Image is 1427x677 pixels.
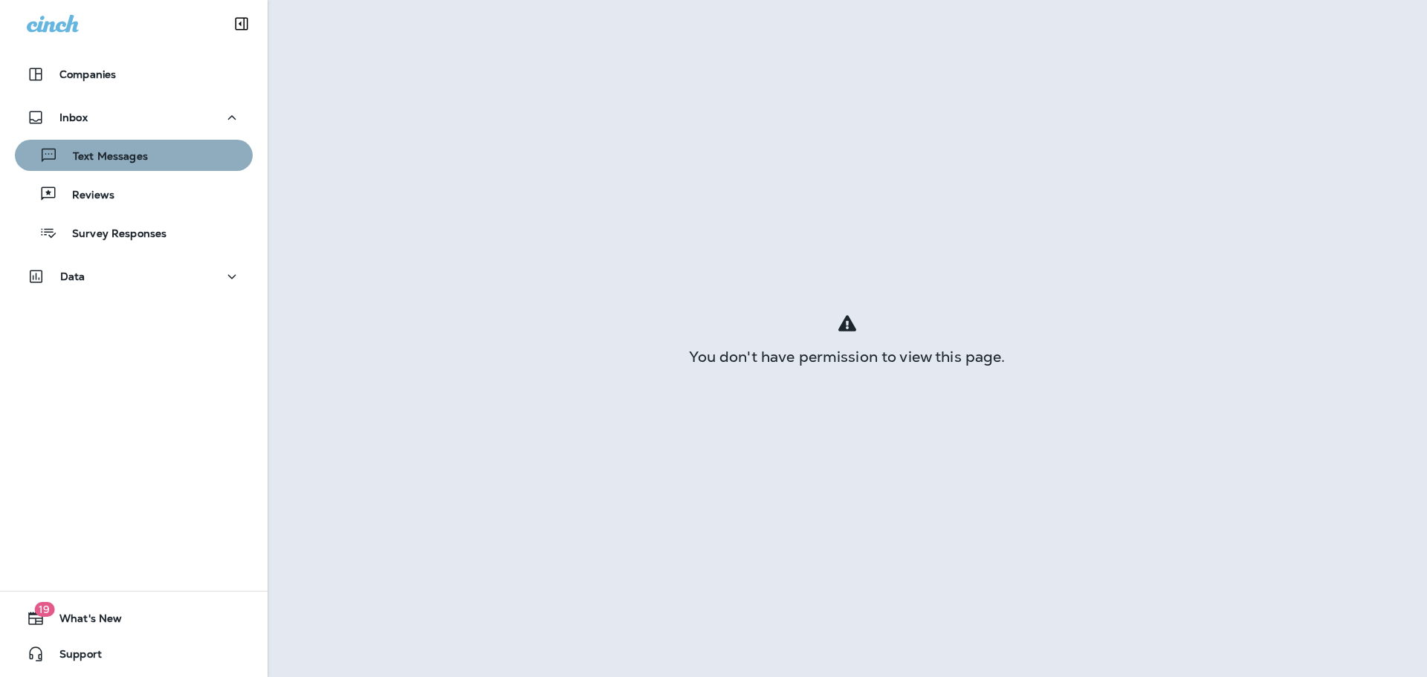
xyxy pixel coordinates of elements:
[57,227,166,242] p: Survey Responses
[268,351,1427,363] div: You don't have permission to view this page.
[60,271,85,282] p: Data
[15,217,253,248] button: Survey Responses
[59,68,116,80] p: Companies
[59,111,88,123] p: Inbox
[15,59,253,89] button: Companies
[15,103,253,132] button: Inbox
[34,602,54,617] span: 19
[221,9,262,39] button: Collapse Sidebar
[45,648,102,666] span: Support
[15,140,253,171] button: Text Messages
[15,639,253,669] button: Support
[15,178,253,210] button: Reviews
[57,189,114,203] p: Reviews
[15,603,253,633] button: 19What's New
[45,612,122,630] span: What's New
[58,150,148,164] p: Text Messages
[15,262,253,291] button: Data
